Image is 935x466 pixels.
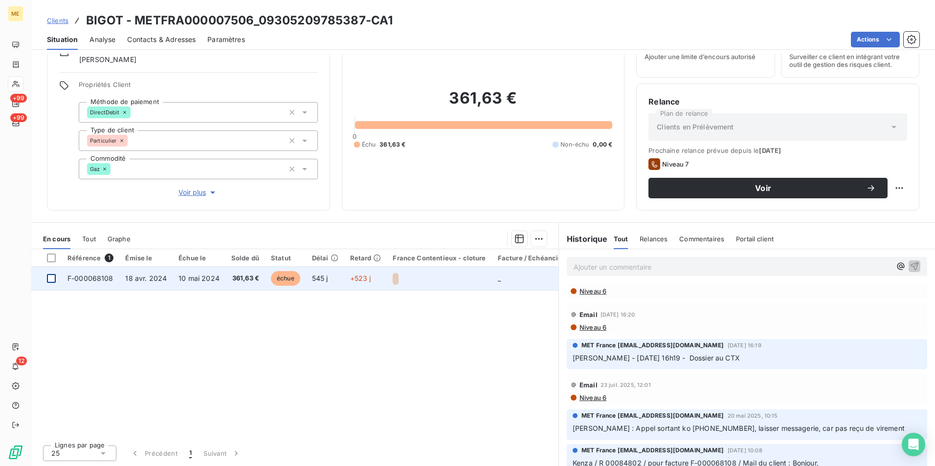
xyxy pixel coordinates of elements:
[350,274,371,282] span: +523 j
[8,6,23,21] div: ME
[601,382,651,388] span: 23 juil. 2025, 12:01
[207,35,245,44] span: Paramètres
[125,254,167,262] div: Émise le
[728,342,761,348] span: [DATE] 16:19
[614,235,628,243] span: Tout
[108,235,131,243] span: Graphe
[183,443,198,464] button: 1
[728,447,762,453] span: [DATE] 10:08
[393,254,486,262] div: France Contentieux - cloture
[16,357,27,365] span: 12
[559,233,608,245] h6: Historique
[90,138,117,144] span: Particulier
[10,94,27,103] span: +99
[354,88,613,118] h2: 361,63 €
[581,341,724,350] span: MET France [EMAIL_ADDRESS][DOMAIN_NAME]
[82,235,96,243] span: Tout
[498,274,501,282] span: _
[79,55,136,64] span: [PERSON_NAME]
[47,17,68,24] span: Clients
[379,140,405,149] span: 361,63 €
[581,411,724,420] span: MET France [EMAIL_ADDRESS][DOMAIN_NAME]
[89,35,115,44] span: Analyse
[43,235,70,243] span: En cours
[231,274,259,283] span: 361,63 €
[10,113,27,122] span: +99
[353,132,356,140] span: 0
[789,53,911,68] span: Surveiller ce client en intégrant votre outil de gestion des risques client.
[86,12,393,29] h3: BIGOT - METFRA000007506_09305209785387-CA1
[579,323,606,331] span: Niveau 6
[581,446,724,455] span: MET France [EMAIL_ADDRESS][DOMAIN_NAME]
[593,140,612,149] span: 0,00 €
[851,32,900,47] button: Actions
[90,166,100,172] span: Gaz
[660,184,866,192] span: Voir
[79,81,318,94] span: Propriétés Client
[111,165,118,173] input: Ajouter une valeur
[47,35,78,44] span: Situation
[131,108,138,117] input: Ajouter une valeur
[579,287,606,295] span: Niveau 6
[178,188,218,197] span: Voir plus
[189,448,192,458] span: 1
[312,274,328,282] span: 545 j
[312,254,338,262] div: Délai
[124,443,183,464] button: Précédent
[902,433,925,456] div: Open Intercom Messenger
[728,413,778,419] span: 20 mai 2025, 10:15
[271,271,300,286] span: échue
[648,147,907,154] span: Prochaine relance prévue depuis le
[579,381,598,389] span: Email
[67,274,113,282] span: F-000068108
[178,254,220,262] div: Échue le
[657,122,734,132] span: Clients en Prélèvement
[51,448,60,458] span: 25
[648,178,888,198] button: Voir
[601,312,635,318] span: [DATE] 16:20
[271,254,300,262] div: Statut
[231,254,259,262] div: Solde dû
[128,136,135,145] input: Ajouter une valeur
[579,394,606,402] span: Niveau 6
[498,254,565,262] div: Facture / Echéancier
[759,147,781,154] span: [DATE]
[679,235,724,243] span: Commentaires
[47,16,68,25] a: Clients
[127,35,196,44] span: Contacts & Adresses
[67,254,113,262] div: Référence
[573,424,905,432] span: [PERSON_NAME] : Appel sortant ko [PHONE_NUMBER], laisser messagerie, car pas reçu de virement
[640,235,668,243] span: Relances
[662,160,689,168] span: Niveau 7
[105,254,113,262] span: 1
[350,254,381,262] div: Retard
[125,274,167,282] span: 18 avr. 2024
[90,109,120,115] span: DirectDebit
[648,96,907,107] h6: Relance
[362,140,376,149] span: Échu
[579,311,598,318] span: Email
[573,354,740,362] span: [PERSON_NAME] - [DATE] 16h19 - Dossier au CTX
[198,443,247,464] button: Suivant
[645,53,756,61] span: Ajouter une limite d’encours autorisé
[8,445,23,460] img: Logo LeanPay
[560,140,589,149] span: Non-échu
[178,274,220,282] span: 10 mai 2024
[79,187,318,198] button: Voir plus
[736,235,774,243] span: Portail client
